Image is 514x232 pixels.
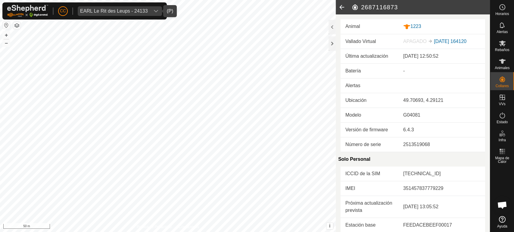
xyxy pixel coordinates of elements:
[434,39,466,44] a: [DATE] 164120
[341,108,398,122] td: Modelo
[403,23,480,30] div: 1223
[492,156,512,163] span: Mapa de Calor
[326,223,333,229] button: i
[341,49,398,64] td: Última actualización
[498,138,506,142] span: Infra
[179,224,199,230] a: Contáctenos
[495,12,509,16] span: Horarios
[78,6,150,16] span: EARL Le Rit des Leups - 24133
[3,39,10,47] button: –
[341,196,398,218] td: Próxima actualización prevista
[403,141,480,148] div: 2513519068
[398,181,485,196] td: 351457837779229
[497,30,508,34] span: Alertas
[329,223,330,228] span: i
[7,5,48,17] img: Logo Gallagher
[499,102,505,106] span: VVs
[403,67,480,75] div: -
[341,93,398,108] td: Ubicación
[150,6,162,16] div: dropdown trigger
[495,48,509,52] span: Rebaños
[341,122,398,137] td: Versión de firmware
[341,78,398,93] td: Alertas
[493,196,511,214] div: Chat abierto
[398,166,485,181] td: [TECHNICAL_ID]
[3,32,10,39] button: +
[403,126,480,133] div: 6.4.3
[80,9,148,14] div: EARL Le Rit des Leups - 24133
[497,120,508,124] span: Estado
[495,84,509,88] span: Collares
[495,66,509,70] span: Animales
[398,196,485,218] td: [DATE] 13:05:52
[428,39,433,44] img: hasta
[341,166,398,181] td: ICCID de la SIM
[3,22,10,29] button: Restablecer Mapa
[341,19,398,34] td: Animal
[338,152,485,166] div: Solo Personal
[497,224,507,228] span: Ayuda
[403,97,480,104] div: 49.70693, 4.29121
[341,181,398,196] td: IMEI
[13,22,20,29] button: Capas del Mapa
[341,137,398,152] td: Número de serie
[341,34,398,49] td: Vallado Virtual
[403,39,427,44] span: APAGADO
[403,111,480,119] div: G04081
[137,224,171,230] a: Política de Privacidad
[60,8,66,14] span: CC
[351,4,490,11] h2: 2687116873
[403,53,480,60] div: [DATE] 12:50:52
[490,214,514,230] a: Ayuda
[341,63,398,78] td: Batería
